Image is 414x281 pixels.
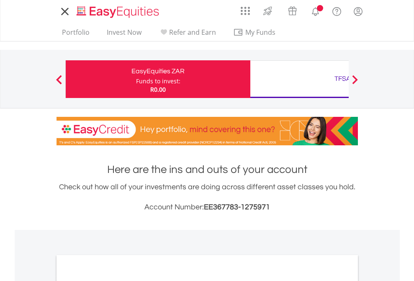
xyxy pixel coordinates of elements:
div: EasyEquities ZAR [71,65,245,77]
a: Refer and Earn [155,28,219,41]
a: FAQ's and Support [326,2,347,19]
img: grid-menu-icon.svg [241,6,250,15]
div: Funds to invest: [136,77,180,85]
a: My Profile [347,2,369,21]
h3: Account Number: [57,201,358,213]
button: Next [347,79,363,88]
span: R0.00 [150,85,166,93]
div: Check out how all of your investments are doing across different asset classes you hold. [57,181,358,213]
a: Vouchers [280,2,305,18]
a: Home page [73,2,162,19]
h1: Here are the ins and outs of your account [57,162,358,177]
a: AppsGrid [235,2,255,15]
a: Notifications [305,2,326,19]
span: Refer and Earn [169,28,216,37]
a: Invest Now [103,28,145,41]
img: vouchers-v2.svg [285,4,299,18]
img: thrive-v2.svg [261,4,275,18]
img: EasyEquities_Logo.png [75,5,162,19]
img: EasyCredit Promotion Banner [57,117,358,145]
a: Portfolio [59,28,93,41]
span: EE367783-1275971 [204,203,270,211]
span: My Funds [233,27,288,38]
button: Previous [51,79,67,88]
